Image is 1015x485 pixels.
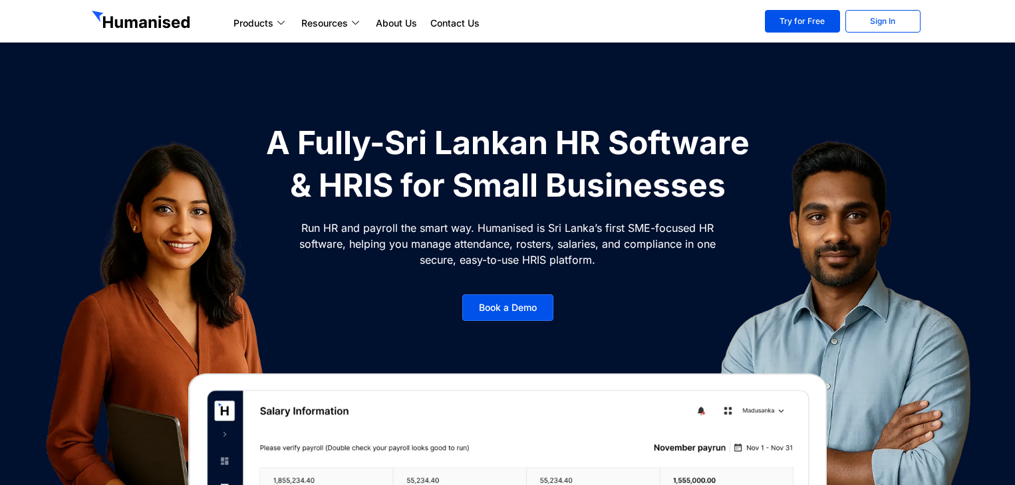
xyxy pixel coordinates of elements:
p: Run HR and payroll the smart way. Humanised is Sri Lanka’s first SME-focused HR software, helping... [298,220,717,268]
a: Resources [295,15,369,31]
img: GetHumanised Logo [92,11,193,32]
a: Book a Demo [462,294,553,321]
a: Products [227,15,295,31]
a: Contact Us [424,15,486,31]
h1: A Fully-Sri Lankan HR Software & HRIS for Small Businesses [258,122,757,207]
a: Try for Free [765,10,840,33]
a: About Us [369,15,424,31]
a: Sign In [845,10,921,33]
span: Book a Demo [479,303,537,312]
